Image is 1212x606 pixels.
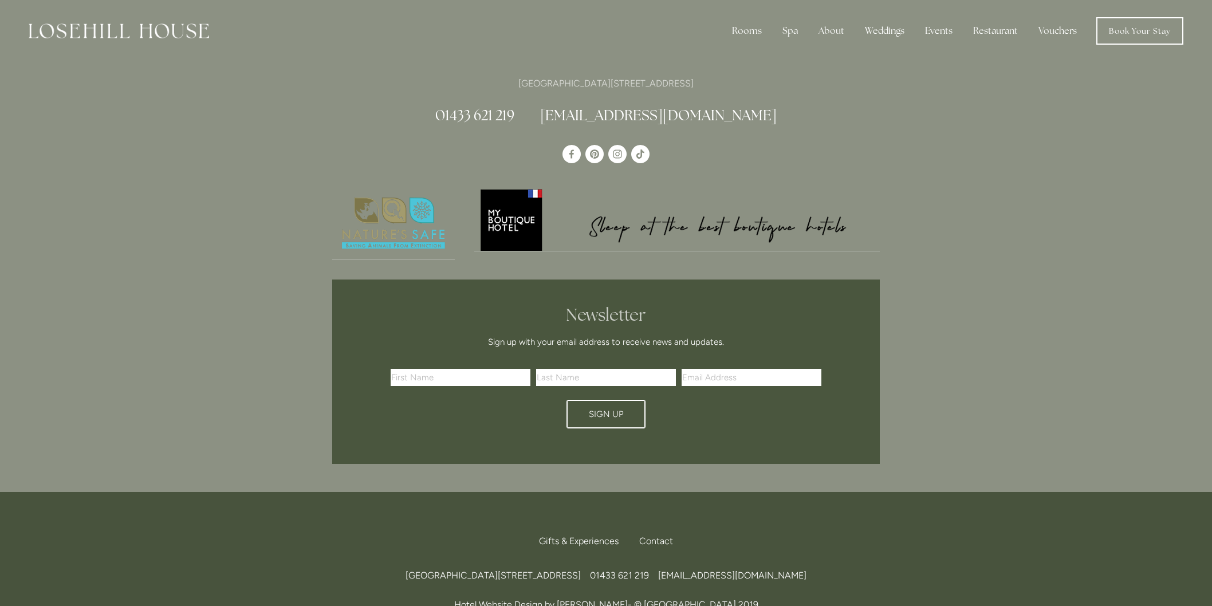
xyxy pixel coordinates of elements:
a: [EMAIL_ADDRESS][DOMAIN_NAME] [540,106,777,124]
p: Sign up with your email address to receive news and updates. [395,335,817,349]
img: Losehill House [29,23,209,38]
input: First Name [391,369,530,386]
input: Last Name [536,369,676,386]
a: 01433 621 219 [435,106,514,124]
div: Contact [630,529,673,554]
div: Weddings [856,19,914,42]
a: TikTok [631,145,650,163]
a: [EMAIL_ADDRESS][DOMAIN_NAME] [658,570,806,581]
img: Nature's Safe - Logo [332,187,455,259]
input: Email Address [682,369,821,386]
img: My Boutique Hotel - Logo [474,187,880,251]
div: Restaurant [964,19,1027,42]
span: Gifts & Experiences [539,536,619,546]
div: Spa [773,19,807,42]
span: [GEOGRAPHIC_DATA][STREET_ADDRESS] [406,570,581,581]
button: Sign Up [566,400,646,428]
h2: Newsletter [395,305,817,325]
a: Gifts & Experiences [539,529,628,554]
div: Events [916,19,962,42]
div: About [809,19,853,42]
div: Rooms [723,19,771,42]
a: Losehill House Hotel & Spa [562,145,581,163]
p: [GEOGRAPHIC_DATA][STREET_ADDRESS] [332,76,880,91]
a: Nature's Safe - Logo [332,187,455,260]
a: Instagram [608,145,627,163]
span: 01433 621 219 [590,570,649,581]
a: Vouchers [1029,19,1086,42]
a: Pinterest [585,145,604,163]
a: Book Your Stay [1096,17,1183,45]
span: Sign Up [589,409,624,419]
